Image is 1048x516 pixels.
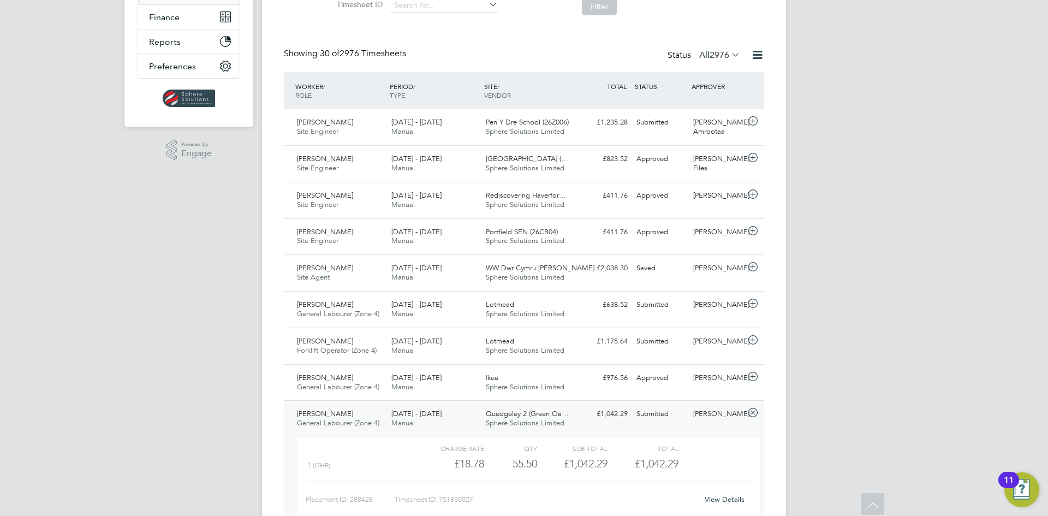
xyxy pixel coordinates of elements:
[632,76,689,96] div: STATUS
[297,300,353,309] span: [PERSON_NAME]
[391,236,415,245] span: Manual
[705,495,745,504] a: View Details
[149,12,180,22] span: Finance
[297,382,379,392] span: General Labourer (Zone 4)
[632,223,689,241] div: Approved
[414,442,484,455] div: Charge rate
[486,418,564,428] span: Sphere Solutions Limited
[297,154,353,163] span: [PERSON_NAME]
[297,272,330,282] span: Site Agent
[689,150,746,177] div: [PERSON_NAME] Files
[486,127,564,136] span: Sphere Solutions Limited
[486,382,564,392] span: Sphere Solutions Limited
[689,369,746,387] div: [PERSON_NAME]
[486,163,564,173] span: Sphere Solutions Limited
[390,91,405,99] span: TYPE
[297,127,338,136] span: Site Engineer
[486,336,514,346] span: Lotmead
[689,114,746,141] div: [PERSON_NAME] Amrootaa
[391,382,415,392] span: Manual
[413,82,415,91] span: /
[486,200,564,209] span: Sphere Solutions Limited
[297,409,353,418] span: [PERSON_NAME]
[391,300,442,309] span: [DATE] - [DATE]
[486,346,564,355] span: Sphere Solutions Limited
[306,491,395,508] div: Placement ID: 288428
[391,373,442,382] span: [DATE] - [DATE]
[138,29,240,54] button: Reports
[297,336,353,346] span: [PERSON_NAME]
[297,263,353,272] span: [PERSON_NAME]
[484,455,537,473] div: 55.50
[138,90,240,107] a: Go to home page
[486,272,564,282] span: Sphere Solutions Limited
[486,154,568,163] span: [GEOGRAPHIC_DATA] (…
[575,296,632,314] div: £638.52
[391,263,442,272] span: [DATE] - [DATE]
[138,54,240,78] button: Preferences
[486,236,564,245] span: Sphere Solutions Limited
[138,5,240,29] button: Finance
[484,91,511,99] span: VENDOR
[297,346,377,355] span: Forklift Operator (Zone 4)
[297,373,353,382] span: [PERSON_NAME]
[632,296,689,314] div: Submitted
[323,82,325,91] span: /
[391,272,415,282] span: Manual
[391,163,415,173] span: Manual
[575,223,632,241] div: £411.76
[149,37,181,47] span: Reports
[308,461,330,469] span: 1 (£/HR)
[575,150,632,168] div: £823.52
[391,154,442,163] span: [DATE] - [DATE]
[391,309,415,318] span: Manual
[689,296,746,314] div: [PERSON_NAME]
[668,48,742,63] div: Status
[1004,472,1039,507] button: Open Resource Center, 11 new notifications
[575,333,632,351] div: £1,175.64
[297,309,379,318] span: General Labourer (Zone 4)
[608,442,678,455] div: Total
[710,50,729,61] span: 2976
[575,405,632,423] div: £1,042.29
[163,90,216,107] img: spheresolutions-logo-retina.png
[575,114,632,132] div: £1,235.28
[395,491,698,508] div: Timesheet ID: TS1830027
[297,227,353,236] span: [PERSON_NAME]
[391,409,442,418] span: [DATE] - [DATE]
[575,369,632,387] div: £976.56
[181,149,212,158] span: Engage
[632,333,689,351] div: Submitted
[181,140,212,149] span: Powered by
[607,82,627,91] span: TOTAL
[297,200,338,209] span: Site Engineer
[1004,480,1014,494] div: 11
[391,346,415,355] span: Manual
[486,409,569,418] span: Quedgeley 2 (Green Oa…
[391,418,415,428] span: Manual
[320,48,340,59] span: 30 of
[689,259,746,277] div: [PERSON_NAME]
[297,191,353,200] span: [PERSON_NAME]
[689,333,746,351] div: [PERSON_NAME]
[484,442,537,455] div: QTY
[297,117,353,127] span: [PERSON_NAME]
[635,457,678,470] span: £1,042.29
[414,455,484,473] div: £18.78
[689,76,746,96] div: APPROVER
[632,150,689,168] div: Approved
[391,191,442,200] span: [DATE] - [DATE]
[537,455,608,473] div: £1,042.29
[391,127,415,136] span: Manual
[689,405,746,423] div: [PERSON_NAME]
[575,259,632,277] div: £2,038.30
[486,309,564,318] span: Sphere Solutions Limited
[320,48,406,59] span: 2976 Timesheets
[486,191,566,200] span: Rediscovering Haverfor…
[699,50,740,61] label: All
[166,140,212,161] a: Powered byEngage
[486,117,569,127] span: Pen Y Dre School (26Z006)
[149,61,196,72] span: Preferences
[481,76,576,105] div: SITE
[387,76,481,105] div: PERIOD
